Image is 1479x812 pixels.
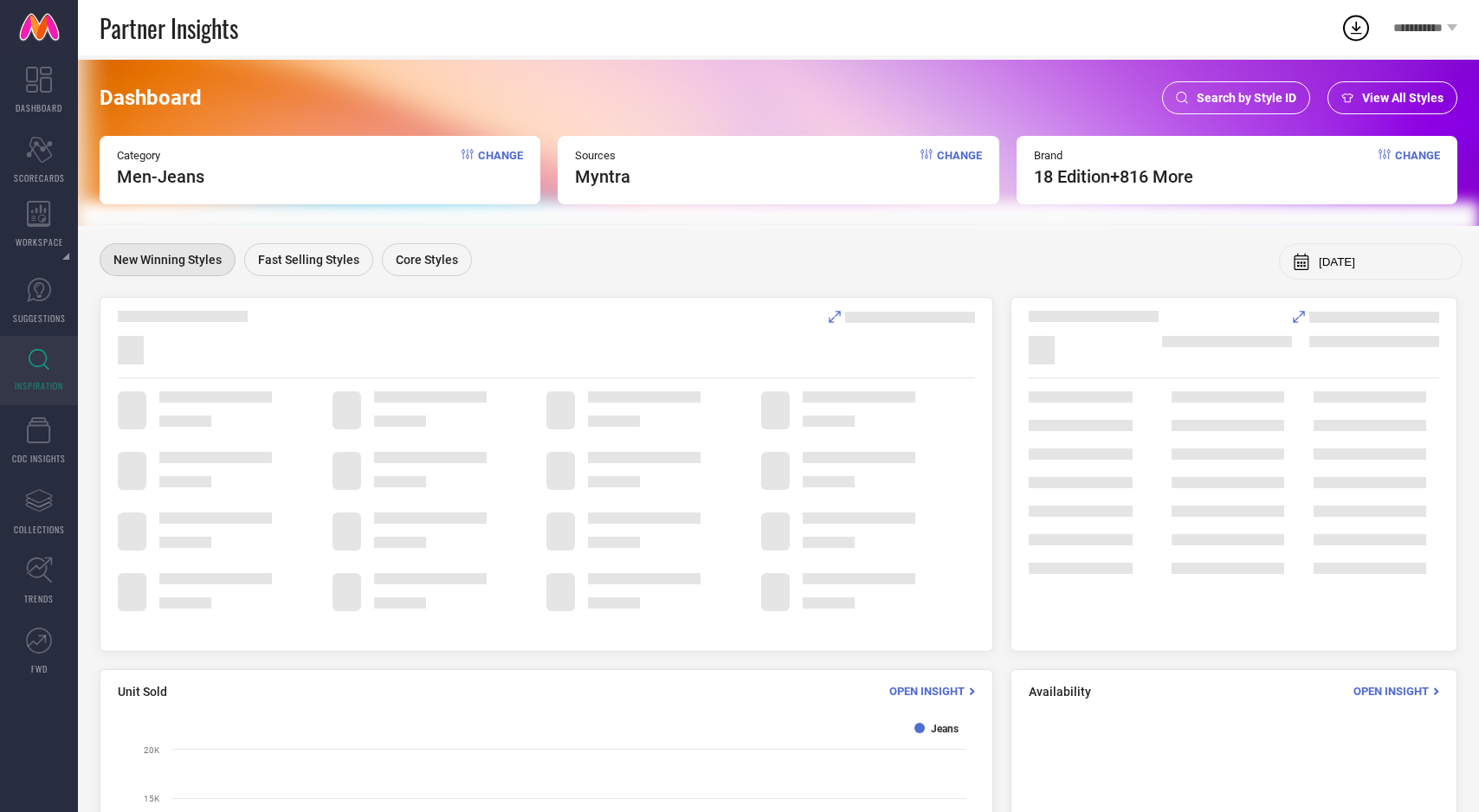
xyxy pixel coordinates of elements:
[1034,166,1193,187] span: 18 edition +816 More
[31,662,48,675] span: FWD
[113,253,222,267] span: New Winning Styles
[117,149,204,162] span: Category
[1362,91,1443,105] span: View All Styles
[829,311,975,323] div: Analyse
[1395,149,1440,187] span: Change
[1353,685,1429,698] span: Open Insight
[118,685,167,699] span: Unit Sold
[24,592,54,605] span: TRENDS
[14,171,65,184] span: SCORECARDS
[100,86,202,110] span: Dashboard
[1197,91,1296,105] span: Search by Style ID
[1293,311,1439,323] div: Analyse
[575,166,630,187] span: myntra
[931,723,959,735] text: Jeans
[100,10,238,46] span: Partner Insights
[16,235,63,248] span: WORKSPACE
[15,379,63,392] span: INSPIRATION
[889,683,975,699] div: Open Insight
[478,149,523,187] span: Change
[13,312,66,325] span: SUGGESTIONS
[889,685,965,698] span: Open Insight
[1353,683,1439,699] div: Open Insight
[937,149,982,187] span: Change
[258,253,359,267] span: Fast Selling Styles
[1340,12,1372,43] div: Open download list
[14,523,65,536] span: COLLECTIONS
[144,745,160,755] text: 20K
[144,794,160,803] text: 15K
[117,166,204,187] span: Men-Jeans
[575,149,630,162] span: Sources
[396,253,458,267] span: Core Styles
[1034,149,1193,162] span: Brand
[12,452,66,465] span: CDC INSIGHTS
[16,101,62,114] span: DASHBOARD
[1319,255,1449,268] input: Select month
[1029,685,1091,699] span: Availability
